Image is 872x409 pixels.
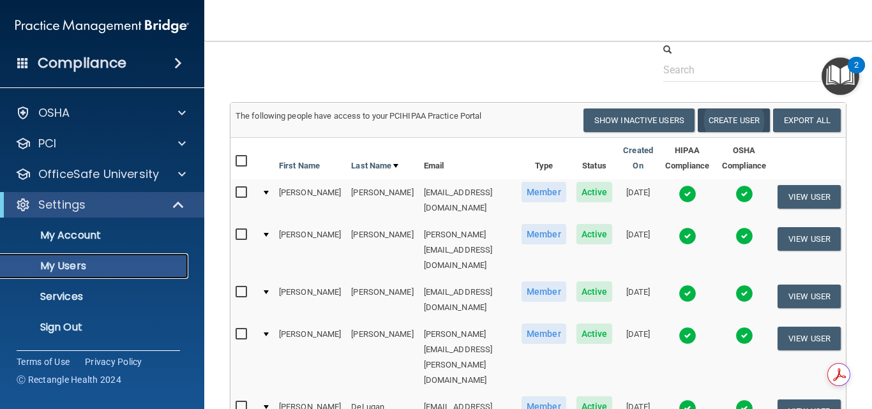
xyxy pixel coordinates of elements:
a: Last Name [351,158,398,174]
td: [DATE] [617,279,659,321]
img: PMB logo [15,13,189,39]
a: Terms of Use [17,355,70,368]
td: [DATE] [617,221,659,279]
img: tick.e7d51cea.svg [735,227,753,245]
span: Member [522,224,566,244]
img: tick.e7d51cea.svg [735,185,753,203]
span: Active [576,281,613,302]
th: Email [419,138,516,179]
td: [PERSON_NAME] [346,221,418,279]
th: Type [516,138,571,179]
a: PCI [15,136,186,151]
a: Created On [622,143,654,174]
span: Member [522,182,566,202]
td: [PERSON_NAME] [346,279,418,321]
span: Active [576,182,613,202]
h4: Compliance [38,54,126,72]
span: Ⓒ Rectangle Health 2024 [17,373,121,386]
p: OSHA [38,105,70,121]
td: [EMAIL_ADDRESS][DOMAIN_NAME] [419,279,516,321]
p: OfficeSafe University [38,167,159,182]
td: [PERSON_NAME] [274,221,346,279]
img: tick.e7d51cea.svg [679,185,696,203]
td: [PERSON_NAME] [274,279,346,321]
span: Member [522,281,566,302]
td: [PERSON_NAME][EMAIL_ADDRESS][DOMAIN_NAME] [419,221,516,279]
button: View User [778,185,841,209]
span: Active [576,323,613,344]
p: PCI [38,136,56,151]
span: Active [576,224,613,244]
img: tick.e7d51cea.svg [735,285,753,302]
th: OSHA Compliance [716,138,772,179]
button: Create User [698,108,770,132]
img: tick.e7d51cea.svg [679,285,696,302]
a: First Name [279,158,320,174]
td: [PERSON_NAME] [346,321,418,394]
img: tick.e7d51cea.svg [679,227,696,245]
td: [EMAIL_ADDRESS][DOMAIN_NAME] [419,179,516,221]
a: Settings [15,197,185,212]
a: OfficeSafe University [15,167,186,182]
a: Export All [773,108,841,132]
span: Member [522,323,566,344]
th: HIPAA Compliance [659,138,716,179]
p: Services [8,290,183,303]
p: My Account [8,229,183,242]
input: Search [663,58,821,82]
td: [PERSON_NAME] [346,179,418,221]
a: OSHA [15,105,186,121]
td: [PERSON_NAME] [274,179,346,221]
td: [PERSON_NAME][EMAIL_ADDRESS][PERSON_NAME][DOMAIN_NAME] [419,321,516,394]
div: 2 [854,65,859,82]
p: Sign Out [8,321,183,334]
iframe: Drift Widget Chat Controller [651,318,857,369]
button: Open Resource Center, 2 new notifications [822,57,859,95]
button: View User [778,285,841,308]
button: Show Inactive Users [583,108,695,132]
p: My Users [8,260,183,272]
span: The following people have access to your PCIHIPAA Practice Portal [236,111,482,121]
td: [PERSON_NAME] [274,321,346,394]
td: [DATE] [617,321,659,394]
a: Privacy Policy [85,355,142,368]
button: View User [778,227,841,251]
td: [DATE] [617,179,659,221]
p: Settings [38,197,86,212]
th: Status [571,138,618,179]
